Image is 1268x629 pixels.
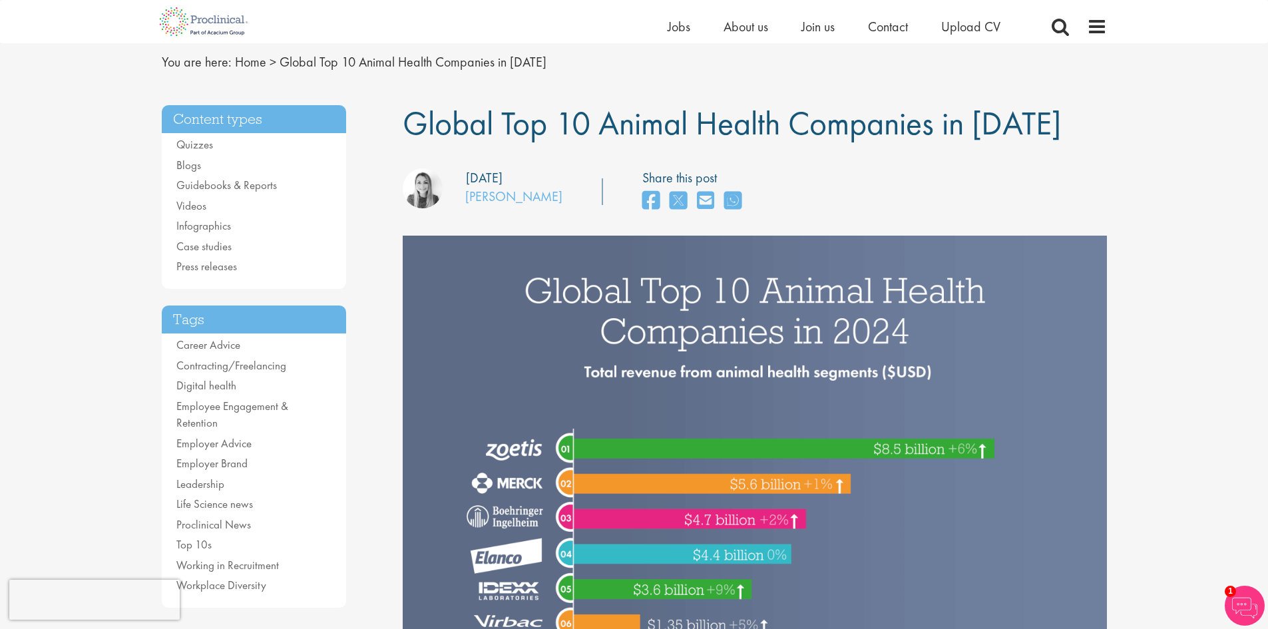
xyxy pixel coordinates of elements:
[697,187,714,216] a: share on email
[176,436,252,451] a: Employer Advice
[176,477,224,491] a: Leadership
[176,456,248,471] a: Employer Brand
[1225,586,1236,597] span: 1
[162,53,232,71] span: You are here:
[162,306,347,334] h3: Tags
[176,358,286,373] a: Contracting/Freelancing
[868,18,908,35] a: Contact
[642,187,660,216] a: share on facebook
[668,18,690,35] a: Jobs
[176,578,266,592] a: Workplace Diversity
[941,18,1000,35] a: Upload CV
[176,378,236,393] a: Digital health
[176,239,232,254] a: Case studies
[724,187,741,216] a: share on whats app
[642,168,748,188] label: Share this post
[176,537,212,552] a: Top 10s
[162,105,347,134] h3: Content types
[176,497,253,511] a: Life Science news
[176,558,279,572] a: Working in Recruitment
[403,102,1061,144] span: Global Top 10 Animal Health Companies in [DATE]
[465,188,562,205] a: [PERSON_NAME]
[801,18,835,35] a: Join us
[724,18,768,35] a: About us
[9,580,180,620] iframe: reCAPTCHA
[235,53,266,71] a: breadcrumb link
[176,517,251,532] a: Proclinical News
[176,158,201,172] a: Blogs
[176,337,240,352] a: Career Advice
[176,198,206,213] a: Videos
[466,168,503,188] div: [DATE]
[403,168,443,208] img: Hannah Burke
[176,259,237,274] a: Press releases
[176,137,213,152] a: Quizzes
[1225,586,1265,626] img: Chatbot
[270,53,276,71] span: >
[176,218,231,233] a: Infographics
[176,178,277,192] a: Guidebooks & Reports
[176,399,288,431] a: Employee Engagement & Retention
[280,53,546,71] span: Global Top 10 Animal Health Companies in [DATE]
[670,187,687,216] a: share on twitter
